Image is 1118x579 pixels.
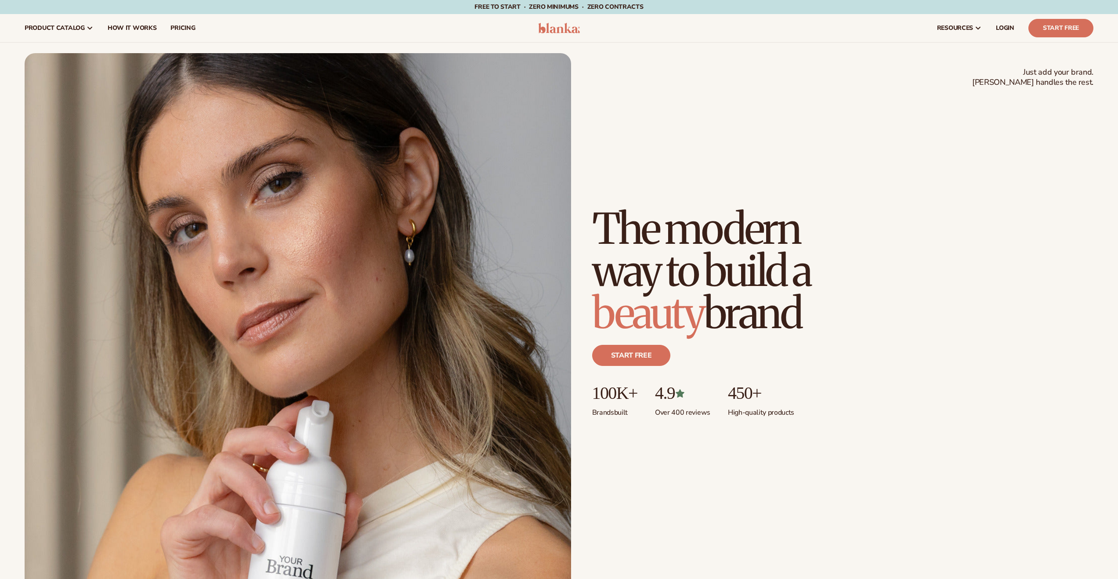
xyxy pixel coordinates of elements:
a: LOGIN [989,14,1021,42]
a: How It Works [101,14,164,42]
span: How It Works [108,25,157,32]
span: Free to start · ZERO minimums · ZERO contracts [474,3,643,11]
span: beauty [592,287,704,340]
p: 100K+ [592,384,637,403]
span: pricing [170,25,195,32]
img: logo [538,23,580,33]
p: Brands built [592,403,637,417]
a: pricing [163,14,202,42]
span: resources [937,25,973,32]
a: Start Free [1028,19,1093,37]
p: 4.9 [655,384,710,403]
p: High-quality products [728,403,794,417]
p: 450+ [728,384,794,403]
a: resources [930,14,989,42]
span: Just add your brand. [PERSON_NAME] handles the rest. [972,67,1093,88]
a: Start free [592,345,671,366]
p: Over 400 reviews [655,403,710,417]
span: LOGIN [996,25,1014,32]
a: product catalog [18,14,101,42]
span: product catalog [25,25,85,32]
h1: The modern way to build a brand [592,208,873,334]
